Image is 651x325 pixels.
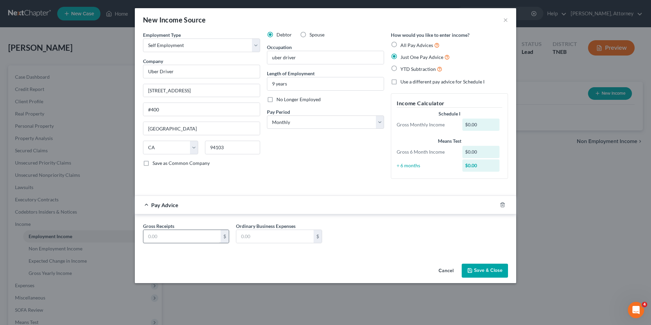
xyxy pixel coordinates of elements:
div: Gross Monthly Income [393,121,459,128]
span: Pay Advice [151,202,178,208]
span: No Longer Employed [276,96,321,102]
span: Debtor [276,32,292,37]
span: YTD Subtraction [400,66,436,72]
button: × [503,16,508,24]
input: Enter zip... [205,141,260,154]
span: 4 [642,302,647,307]
div: $ [221,230,229,243]
button: Cancel [433,264,459,278]
span: Employment Type [143,32,181,38]
input: Search company by name... [143,65,260,78]
span: Spouse [309,32,324,37]
input: Enter address... [143,84,260,97]
input: -- [267,51,384,64]
div: $0.00 [462,159,500,172]
label: Gross Receipts [143,222,174,230]
div: $ [314,230,322,243]
div: ÷ 6 months [393,162,459,169]
span: Save as Common Company [153,160,210,166]
button: Save & Close [462,264,508,278]
input: 0.00 [143,230,221,243]
iframe: Intercom live chat [628,302,644,318]
span: Company [143,58,163,64]
span: All Pay Advices [400,42,433,48]
input: 0.00 [236,230,314,243]
span: Pay Period [267,109,290,115]
label: Occupation [267,44,292,51]
input: Unit, Suite, etc... [143,103,260,116]
input: Enter city... [143,122,260,135]
div: Gross 6 Month Income [393,149,459,155]
span: Use a different pay advice for Schedule I [400,79,485,84]
div: Means Test [397,138,502,144]
label: Ordinary Business Expenses [236,222,296,230]
div: New Income Source [143,15,206,25]
h5: Income Calculator [397,99,502,108]
div: Schedule I [397,110,502,117]
span: Just One Pay Advice [400,54,443,60]
div: $0.00 [462,119,500,131]
label: Length of Employment [267,70,315,77]
input: ex: 2 years [267,77,384,90]
label: How would you like to enter income? [391,31,470,38]
div: $0.00 [462,146,500,158]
